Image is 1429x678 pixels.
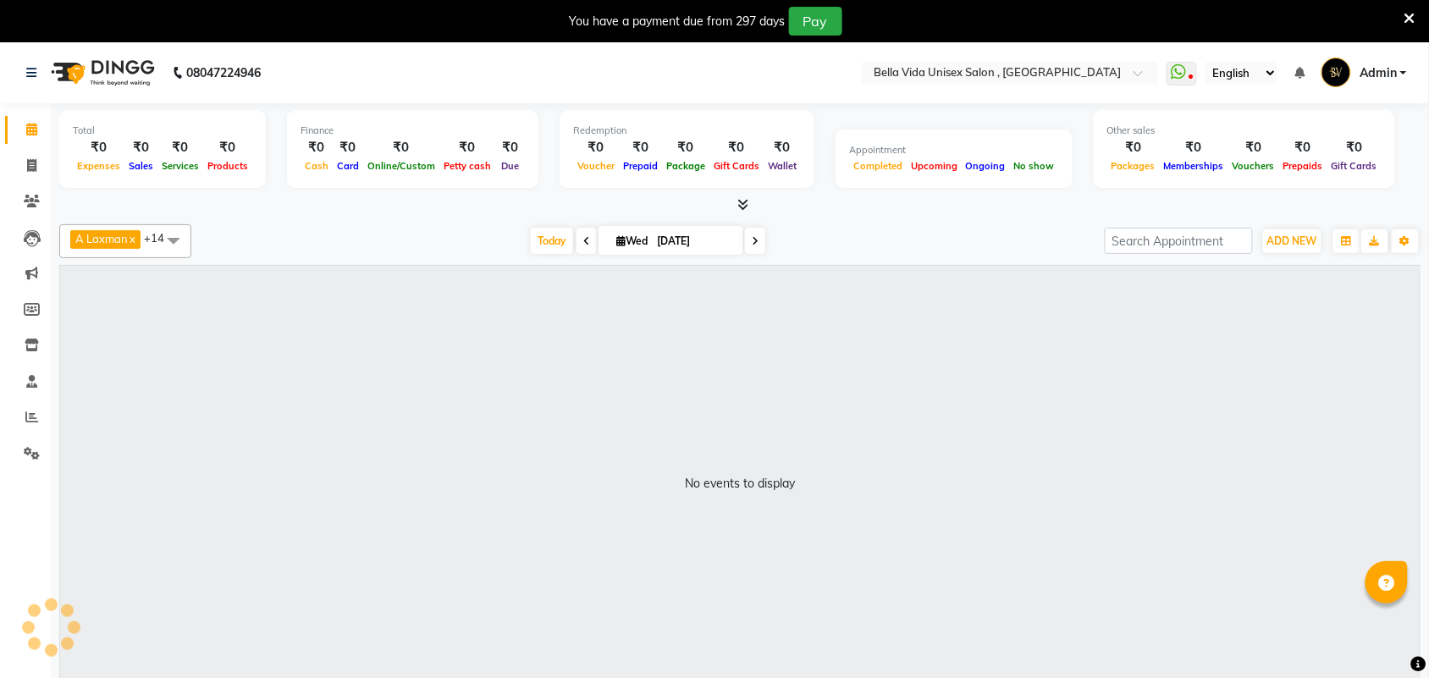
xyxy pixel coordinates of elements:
[1160,138,1228,157] div: ₹0
[73,160,124,172] span: Expenses
[1360,64,1397,82] span: Admin
[907,160,962,172] span: Upcoming
[619,138,662,157] div: ₹0
[301,124,525,138] div: Finance
[662,138,709,157] div: ₹0
[849,143,1059,157] div: Appointment
[1263,229,1321,253] button: ADD NEW
[157,160,203,172] span: Services
[662,160,709,172] span: Package
[1228,160,1279,172] span: Vouchers
[709,160,764,172] span: Gift Cards
[128,232,135,245] a: x
[789,7,842,36] button: Pay
[75,232,128,245] span: A Laxman
[497,160,523,172] span: Due
[1228,138,1279,157] div: ₹0
[1321,58,1351,87] img: Admin
[573,138,619,157] div: ₹0
[962,160,1010,172] span: Ongoing
[1107,160,1160,172] span: Packages
[43,49,159,96] img: logo
[531,228,573,254] span: Today
[849,160,907,172] span: Completed
[363,138,439,157] div: ₹0
[203,160,252,172] span: Products
[333,138,363,157] div: ₹0
[1327,138,1382,157] div: ₹0
[144,231,177,245] span: +14
[1279,160,1327,172] span: Prepaids
[685,475,795,493] div: No events to display
[301,138,333,157] div: ₹0
[124,138,157,157] div: ₹0
[764,160,801,172] span: Wallet
[1267,234,1317,247] span: ADD NEW
[1327,160,1382,172] span: Gift Cards
[764,138,801,157] div: ₹0
[495,138,525,157] div: ₹0
[652,229,737,254] input: 2025-09-03
[573,124,801,138] div: Redemption
[1160,160,1228,172] span: Memberships
[709,138,764,157] div: ₹0
[1010,160,1059,172] span: No show
[619,160,662,172] span: Prepaid
[333,160,363,172] span: Card
[157,138,203,157] div: ₹0
[439,138,495,157] div: ₹0
[73,138,124,157] div: ₹0
[1279,138,1327,157] div: ₹0
[73,124,252,138] div: Total
[439,160,495,172] span: Petty cash
[301,160,333,172] span: Cash
[1105,228,1253,254] input: Search Appointment
[124,160,157,172] span: Sales
[1107,138,1160,157] div: ₹0
[363,160,439,172] span: Online/Custom
[186,49,261,96] b: 08047224946
[203,138,252,157] div: ₹0
[573,160,619,172] span: Voucher
[570,13,786,30] div: You have a payment due from 297 days
[612,234,652,247] span: Wed
[1107,124,1382,138] div: Other sales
